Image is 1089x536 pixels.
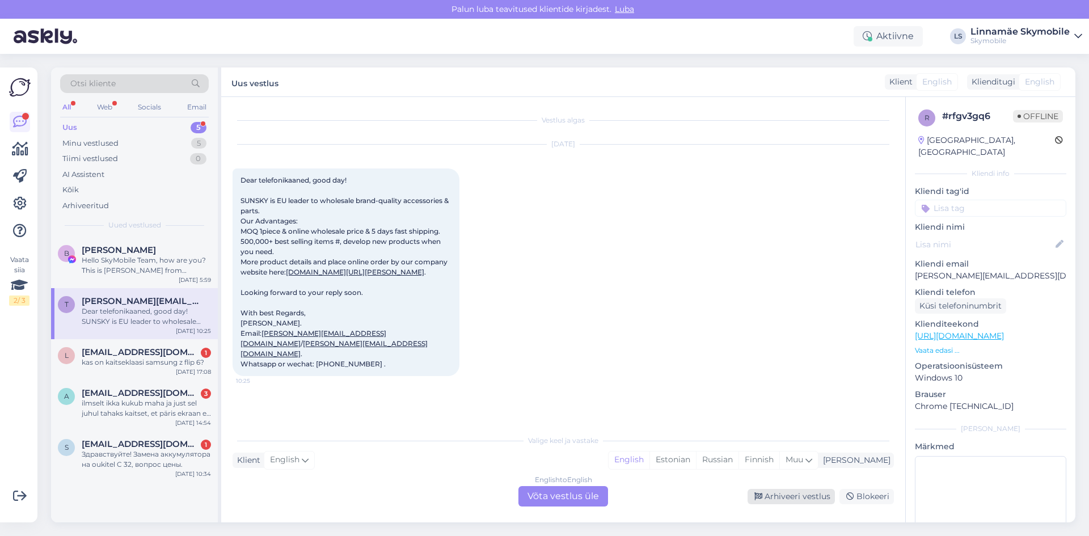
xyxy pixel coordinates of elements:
[70,78,116,90] span: Otsi kliente
[748,489,835,504] div: Arhiveeri vestlus
[839,489,894,504] div: Blokeeri
[62,138,119,149] div: Minu vestlused
[915,185,1066,197] p: Kliendi tag'id
[191,138,206,149] div: 5
[176,368,211,376] div: [DATE] 17:08
[240,329,386,348] a: [PERSON_NAME][EMAIL_ADDRESS][DOMAIN_NAME]
[1025,76,1054,88] span: English
[65,443,69,451] span: s
[201,440,211,450] div: 1
[915,360,1066,372] p: Operatsioonisüsteem
[818,454,890,466] div: [PERSON_NAME]
[60,100,73,115] div: All
[82,255,211,276] div: Hello SkyMobile Team, how are you? This is [PERSON_NAME] from TVCMALL.
[967,76,1015,88] div: Klienditugi
[175,470,211,478] div: [DATE] 10:34
[62,153,118,164] div: Tiimi vestlused
[233,436,894,446] div: Valige keel ja vastake
[915,318,1066,330] p: Klienditeekond
[190,153,206,164] div: 0
[233,115,894,125] div: Vestlus algas
[609,451,649,469] div: English
[270,454,299,466] span: English
[65,300,69,309] span: T
[535,475,592,485] div: English to English
[95,100,115,115] div: Web
[286,268,424,276] a: [DOMAIN_NAME][URL][PERSON_NAME]
[738,451,779,469] div: Finnish
[201,348,211,358] div: 1
[649,451,696,469] div: Estonian
[82,357,211,368] div: kas on kaitseklaasi samsung z flip 6?
[62,184,79,196] div: Kõik
[64,249,69,258] span: B
[925,113,930,122] span: r
[970,36,1070,45] div: Skymobile
[915,372,1066,384] p: Windows 10
[82,449,211,470] div: Здравствуйте! Замена аккумулятора на oukitel C 32, вопрос цены.
[185,100,209,115] div: Email
[201,389,211,399] div: 3
[9,296,29,306] div: 2 / 3
[136,100,163,115] div: Socials
[62,122,77,133] div: Uus
[970,27,1082,45] a: Linnamäe SkymobileSkymobile
[915,286,1066,298] p: Kliendi telefon
[611,4,638,14] span: Luba
[65,351,69,360] span: l
[179,276,211,284] div: [DATE] 5:59
[854,26,923,47] div: Aktiivne
[786,454,803,465] span: Muu
[922,76,952,88] span: English
[108,220,161,230] span: Uued vestlused
[233,454,260,466] div: Klient
[915,298,1006,314] div: Küsi telefoninumbrit
[915,270,1066,282] p: [PERSON_NAME][EMAIL_ADDRESS][DOMAIN_NAME]
[82,296,200,306] span: Tiffany@sunsky-online.com
[915,389,1066,400] p: Brauser
[62,169,104,180] div: AI Assistent
[915,200,1066,217] input: Lisa tag
[82,347,200,357] span: lliisakove@gmail.com
[9,255,29,306] div: Vaata siia
[518,486,608,507] div: Võta vestlus üle
[915,331,1004,341] a: [URL][DOMAIN_NAME]
[240,176,450,368] span: Dear telefonikaaned, good day! SUNSKY is EU leader to ​wholesale brand-quality accessories & part...
[885,76,913,88] div: Klient
[942,109,1013,123] div: # rfgv3gq6
[240,339,428,358] a: [PERSON_NAME][EMAIL_ADDRESS][DOMAIN_NAME]
[82,439,200,449] span: shirvan57@mail.ru
[915,258,1066,270] p: Kliendi email
[82,398,211,419] div: ilmselt ikka kukub maha ja just sel juhul tahaks kaitset, et päris ekraan ei mõraneks
[236,377,278,385] span: 10:25
[231,74,278,90] label: Uus vestlus
[915,400,1066,412] p: Chrome [TECHNICAL_ID]
[233,139,894,149] div: [DATE]
[62,200,109,212] div: Arhiveeritud
[82,245,156,255] span: Bella Fang
[696,451,738,469] div: Russian
[915,221,1066,233] p: Kliendi nimi
[1013,110,1063,123] span: Offline
[82,388,200,398] span: andreallese@gmail.com
[915,424,1066,434] div: [PERSON_NAME]
[64,392,69,400] span: a
[950,28,966,44] div: LS
[918,134,1055,158] div: [GEOGRAPHIC_DATA], [GEOGRAPHIC_DATA]
[82,306,211,327] div: Dear telefonikaaned, good day! SUNSKY is EU leader to ​wholesale brand-quality accessories & part...
[191,122,206,133] div: 5
[970,27,1070,36] div: Linnamäe Skymobile
[915,441,1066,453] p: Märkmed
[175,419,211,427] div: [DATE] 14:54
[915,345,1066,356] p: Vaata edasi ...
[915,238,1053,251] input: Lisa nimi
[915,168,1066,179] div: Kliendi info
[9,77,31,98] img: Askly Logo
[176,327,211,335] div: [DATE] 10:25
